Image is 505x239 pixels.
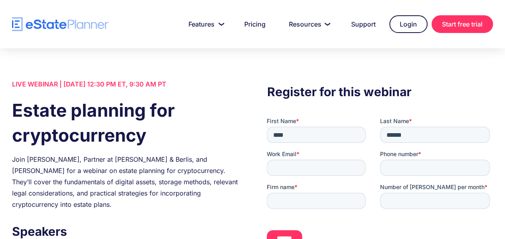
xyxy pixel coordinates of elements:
a: Resources [279,16,337,32]
a: Support [341,16,385,32]
a: Start free trial [431,15,493,33]
div: Join [PERSON_NAME], Partner at [PERSON_NAME] & Berlis, and [PERSON_NAME] for a webinar on estate ... [12,154,238,210]
div: LIVE WEBINAR | [DATE] 12:30 PM ET, 9:30 AM PT [12,78,238,90]
a: Features [179,16,231,32]
a: Pricing [235,16,275,32]
h3: Register for this webinar [267,82,493,101]
a: Login [389,15,427,33]
a: home [12,17,108,31]
h1: Estate planning for cryptocurrency [12,98,238,148]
